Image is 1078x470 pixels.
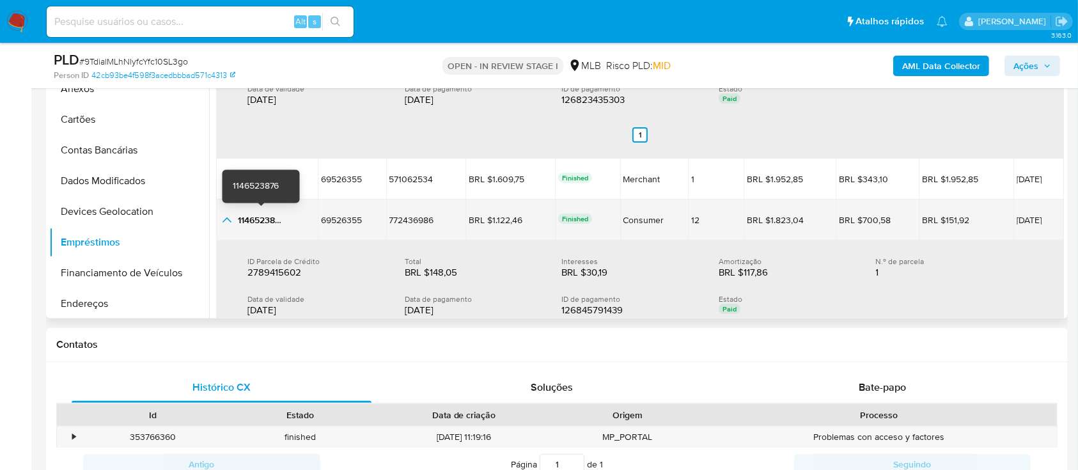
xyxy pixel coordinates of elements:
[49,166,209,196] button: Dados Modificados
[563,409,692,421] div: Origem
[47,13,354,30] input: Pesquise usuários ou casos...
[49,196,209,227] button: Devices Geolocation
[49,288,209,319] button: Endereços
[855,15,924,28] span: Atalhos rápidos
[56,338,1058,351] h1: Contatos
[236,409,366,421] div: Estado
[937,16,948,27] a: Notificações
[1004,56,1060,76] button: Ações
[322,13,348,31] button: search-icon
[79,55,188,68] span: # 9TdialMLhNlyfcYfc10SL3go
[1013,56,1038,76] span: Ações
[295,15,306,27] span: Alt
[531,380,573,395] span: Soluções
[902,56,980,76] b: AML Data Collector
[88,409,218,421] div: Id
[49,135,209,166] button: Contas Bancárias
[54,49,79,70] b: PLD
[383,409,545,421] div: Data de criação
[49,258,209,288] button: Financiamento de Veículos
[442,57,563,75] p: OPEN - IN REVIEW STAGE I
[710,409,1048,421] div: Processo
[374,427,554,448] div: [DATE] 11:19:16
[554,427,701,448] div: MP_PORTAL
[606,59,671,73] span: Risco PLD:
[49,227,209,258] button: Empréstimos
[701,427,1057,448] div: Problemas con acceso y factores
[49,104,209,135] button: Cartões
[72,431,75,443] div: •
[91,70,235,81] a: 42cb93be4f598f3acedbbbad571c4313
[192,380,251,395] span: Histórico CX
[1051,30,1072,40] span: 3.163.0
[313,15,316,27] span: s
[49,74,209,104] button: Anexos
[978,15,1051,27] p: carlos.guerra@mercadopago.com.br
[54,70,89,81] b: Person ID
[227,427,375,448] div: finished
[859,380,906,395] span: Bate-papo
[233,180,279,192] span: 1146523876
[79,427,227,448] div: 353766360
[653,58,671,73] span: MID
[893,56,989,76] button: AML Data Collector
[568,59,601,73] div: MLB
[1055,15,1068,28] a: Sair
